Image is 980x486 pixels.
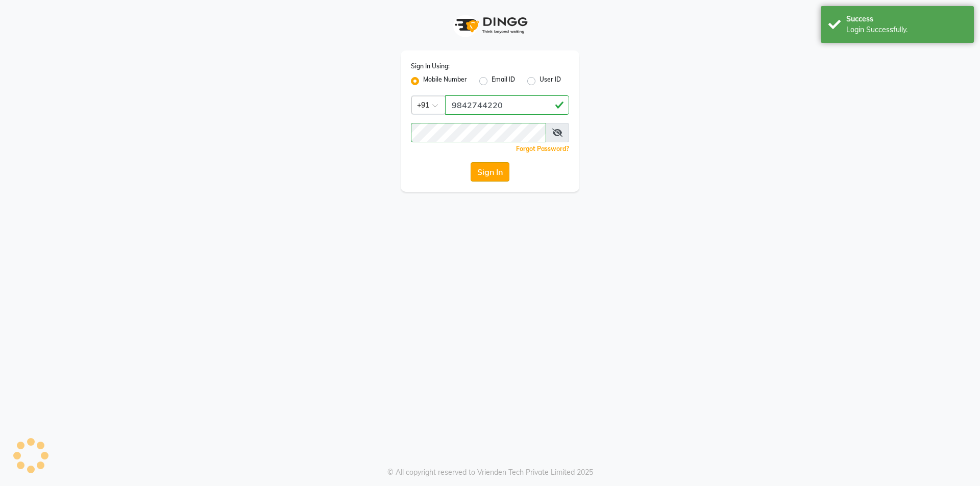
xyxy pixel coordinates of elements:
div: Success [846,14,966,24]
label: Email ID [492,75,515,87]
input: Username [445,95,569,115]
img: logo1.svg [449,10,531,40]
label: User ID [540,75,561,87]
label: Mobile Number [423,75,467,87]
a: Forgot Password? [516,145,569,152]
input: Username [411,123,546,142]
div: Login Successfully. [846,24,966,35]
label: Sign In Using: [411,62,450,71]
button: Sign In [471,162,509,182]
